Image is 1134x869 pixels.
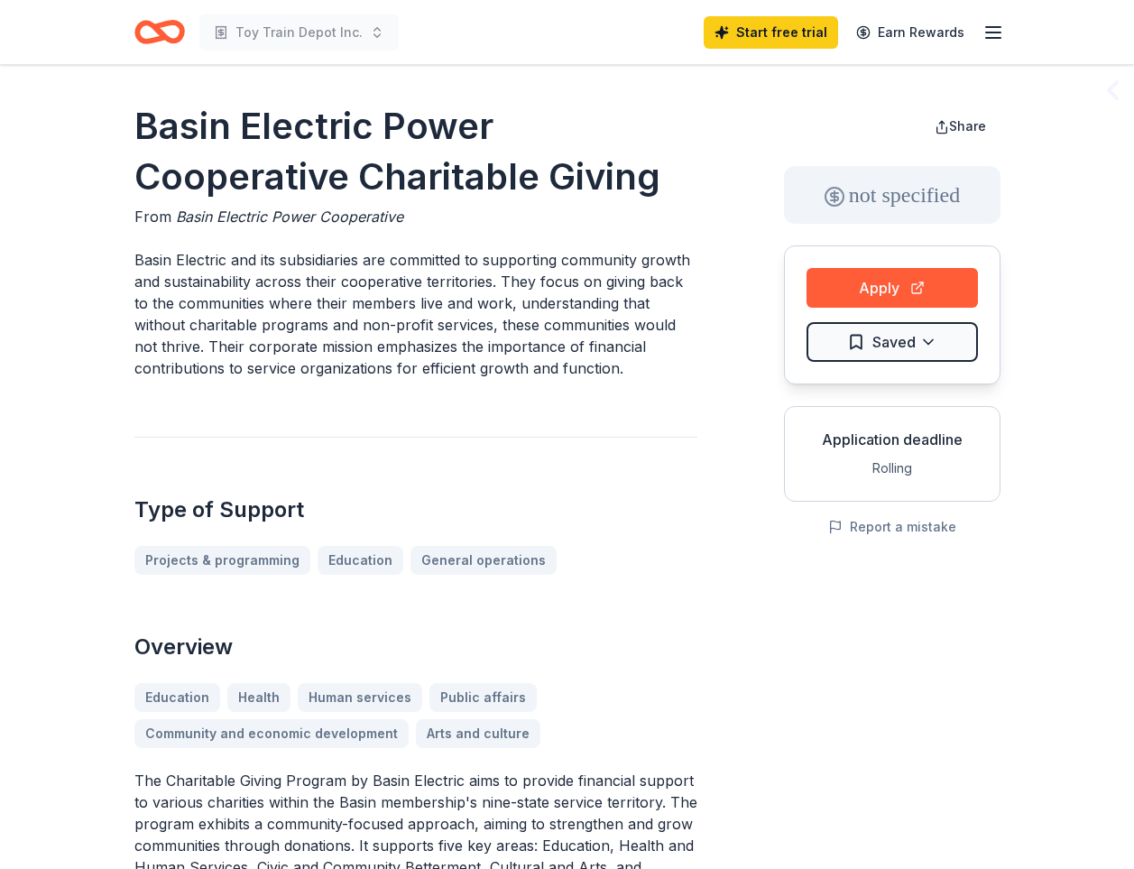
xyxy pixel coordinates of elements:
[134,546,310,575] a: Projects & programming
[134,633,697,661] h2: Overview
[410,546,557,575] a: General operations
[134,101,697,202] h1: Basin Electric Power Cooperative Charitable Giving
[807,268,978,308] button: Apply
[845,16,975,49] a: Earn Rewards
[920,108,1000,144] button: Share
[872,330,916,354] span: Saved
[134,495,697,524] h2: Type of Support
[784,166,1000,224] div: not specified
[949,118,986,134] span: Share
[199,14,399,51] button: Toy Train Depot Inc.
[807,322,978,362] button: Saved
[134,11,185,53] a: Home
[235,22,363,43] span: Toy Train Depot Inc.
[799,429,985,450] div: Application deadline
[134,206,697,227] div: From
[134,249,697,379] p: Basin Electric and its subsidiaries are committed to supporting community growth and sustainabili...
[318,546,403,575] a: Education
[828,516,956,538] button: Report a mistake
[704,16,838,49] a: Start free trial
[176,208,403,226] span: Basin Electric Power Cooperative
[799,458,985,479] div: Rolling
